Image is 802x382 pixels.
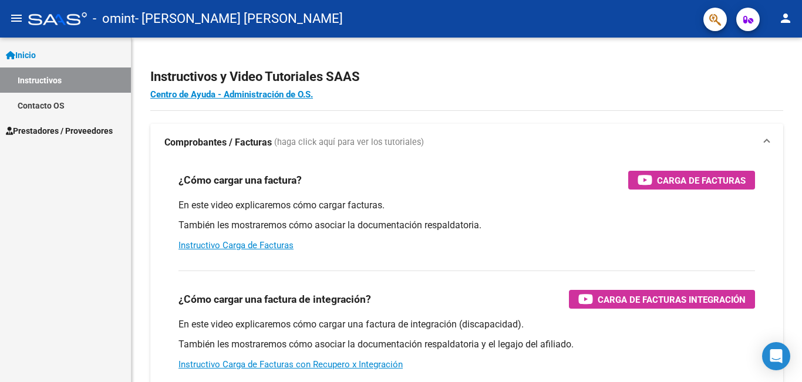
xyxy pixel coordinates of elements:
button: Carga de Facturas [628,171,755,190]
span: Carga de Facturas Integración [598,292,746,307]
a: Instructivo Carga de Facturas [178,240,294,251]
p: También les mostraremos cómo asociar la documentación respaldatoria. [178,219,755,232]
mat-icon: person [779,11,793,25]
h3: ¿Cómo cargar una factura de integración? [178,291,371,307]
span: (haga click aquí para ver los tutoriales) [274,136,424,149]
span: - omint [93,6,135,32]
span: Carga de Facturas [657,173,746,188]
button: Carga de Facturas Integración [569,290,755,309]
h2: Instructivos y Video Tutoriales SAAS [150,66,783,88]
p: También les mostraremos cómo asociar la documentación respaldatoria y el legajo del afiliado. [178,338,755,351]
div: Open Intercom Messenger [762,342,790,370]
a: Centro de Ayuda - Administración de O.S. [150,89,313,100]
a: Instructivo Carga de Facturas con Recupero x Integración [178,359,403,370]
h3: ¿Cómo cargar una factura? [178,172,302,188]
strong: Comprobantes / Facturas [164,136,272,149]
p: En este video explicaremos cómo cargar facturas. [178,199,755,212]
mat-icon: menu [9,11,23,25]
span: - [PERSON_NAME] [PERSON_NAME] [135,6,343,32]
span: Inicio [6,49,36,62]
p: En este video explicaremos cómo cargar una factura de integración (discapacidad). [178,318,755,331]
span: Prestadores / Proveedores [6,124,113,137]
mat-expansion-panel-header: Comprobantes / Facturas (haga click aquí para ver los tutoriales) [150,124,783,161]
